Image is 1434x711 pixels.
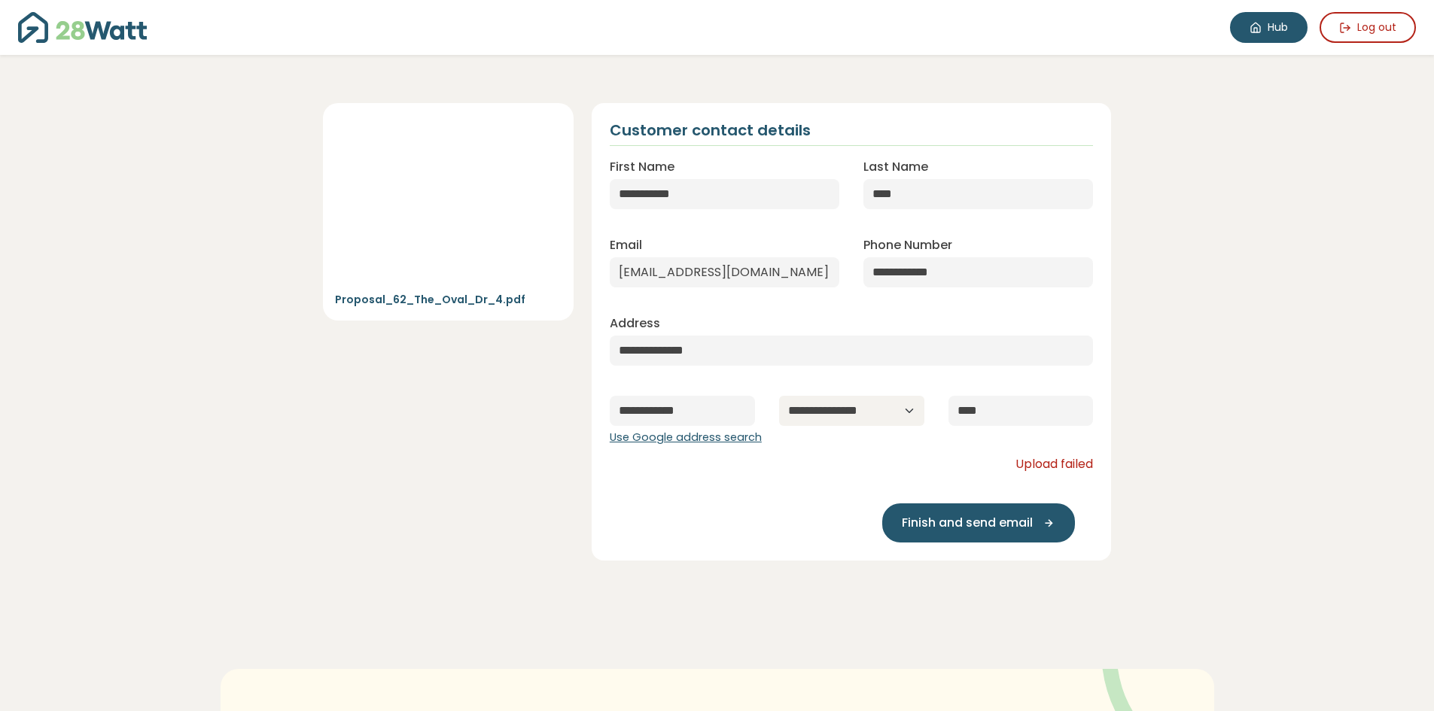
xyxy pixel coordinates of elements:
[610,257,839,287] input: Enter email
[335,291,562,308] p: Proposal_62_The_Oval_Dr_4.pdf
[610,236,642,254] label: Email
[882,503,1075,542] button: Finish and send email
[610,121,811,139] h2: Customer contact details
[335,115,562,285] iframe: Uploaded Quote Preview
[18,12,147,43] img: 28Watt
[610,430,762,446] button: Use Google address search
[1320,12,1416,43] button: Log out
[1230,12,1308,43] a: Hub
[902,514,1033,532] span: Finish and send email
[863,158,928,176] label: Last Name
[610,314,660,333] label: Address
[863,236,952,254] label: Phone Number
[610,455,1094,473] div: Upload failed
[610,158,674,176] label: First Name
